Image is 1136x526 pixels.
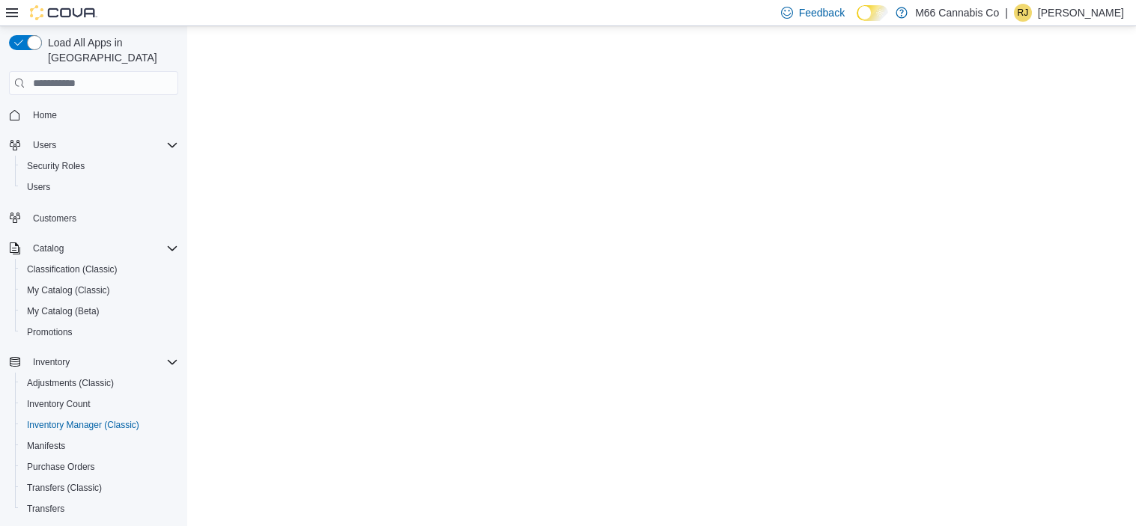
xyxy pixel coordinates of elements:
span: Feedback [799,5,845,20]
span: Security Roles [21,157,178,175]
button: Inventory Count [15,394,184,415]
span: Catalog [33,242,64,254]
input: Dark Mode [857,5,888,21]
a: Transfers [21,500,70,518]
button: Inventory Manager (Classic) [15,415,184,435]
span: Transfers (Classic) [27,482,102,494]
img: Cova [30,5,97,20]
button: Classification (Classic) [15,259,184,280]
button: Purchase Orders [15,456,184,477]
a: Transfers (Classic) [21,479,108,497]
span: My Catalog (Beta) [21,302,178,320]
span: Purchase Orders [27,461,95,473]
span: Inventory Count [21,395,178,413]
span: Load All Apps in [GEOGRAPHIC_DATA] [42,35,178,65]
a: Users [21,178,56,196]
span: Users [33,139,56,151]
span: RJ [1018,4,1029,22]
span: Users [21,178,178,196]
span: Home [33,109,57,121]
span: Inventory Manager (Classic) [21,416,178,434]
span: Transfers (Classic) [21,479,178,497]
a: My Catalog (Classic) [21,281,116,299]
button: Transfers (Classic) [15,477,184,498]
a: Inventory Manager (Classic) [21,416,145,434]
span: Manifests [21,437,178,455]
button: Promotions [15,322,184,343]
button: Security Roles [15,156,184,177]
span: Transfers [27,503,64,515]
span: Inventory [33,356,70,368]
span: Inventory Count [27,398,91,410]
span: Customers [33,212,76,224]
button: Users [15,177,184,198]
a: Manifests [21,437,71,455]
span: Users [27,181,50,193]
a: Adjustments (Classic) [21,374,120,392]
div: Rebecca Jackson [1014,4,1032,22]
p: [PERSON_NAME] [1038,4,1124,22]
button: Users [3,135,184,156]
a: Inventory Count [21,395,97,413]
span: Adjustments (Classic) [27,377,114,389]
span: Inventory Manager (Classic) [27,419,139,431]
span: Classification (Classic) [21,260,178,278]
button: Manifests [15,435,184,456]
a: Promotions [21,323,79,341]
button: Adjustments (Classic) [15,373,184,394]
button: Customers [3,207,184,228]
span: Adjustments (Classic) [21,374,178,392]
button: My Catalog (Classic) [15,280,184,301]
a: Classification (Classic) [21,260,124,278]
button: Inventory [3,352,184,373]
span: My Catalog (Beta) [27,305,100,317]
span: Catalog [27,239,178,257]
button: Home [3,104,184,126]
a: Home [27,106,63,124]
button: Catalog [3,238,184,259]
span: My Catalog (Classic) [27,284,110,296]
a: Purchase Orders [21,458,101,476]
span: Promotions [21,323,178,341]
a: My Catalog (Beta) [21,302,106,320]
a: Customers [27,210,82,227]
button: Transfers [15,498,184,519]
a: Security Roles [21,157,91,175]
span: Home [27,105,178,124]
span: Dark Mode [857,21,857,22]
p: | [1005,4,1008,22]
button: Inventory [27,353,76,371]
button: My Catalog (Beta) [15,301,184,322]
span: Purchase Orders [21,458,178,476]
p: M66 Cannabis Co [915,4,999,22]
button: Catalog [27,239,70,257]
span: Classification (Classic) [27,263,118,275]
button: Users [27,136,62,154]
span: Promotions [27,326,73,338]
span: Manifests [27,440,65,452]
span: Security Roles [27,160,85,172]
span: Inventory [27,353,178,371]
span: Customers [27,208,178,227]
span: My Catalog (Classic) [21,281,178,299]
span: Transfers [21,500,178,518]
span: Users [27,136,178,154]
